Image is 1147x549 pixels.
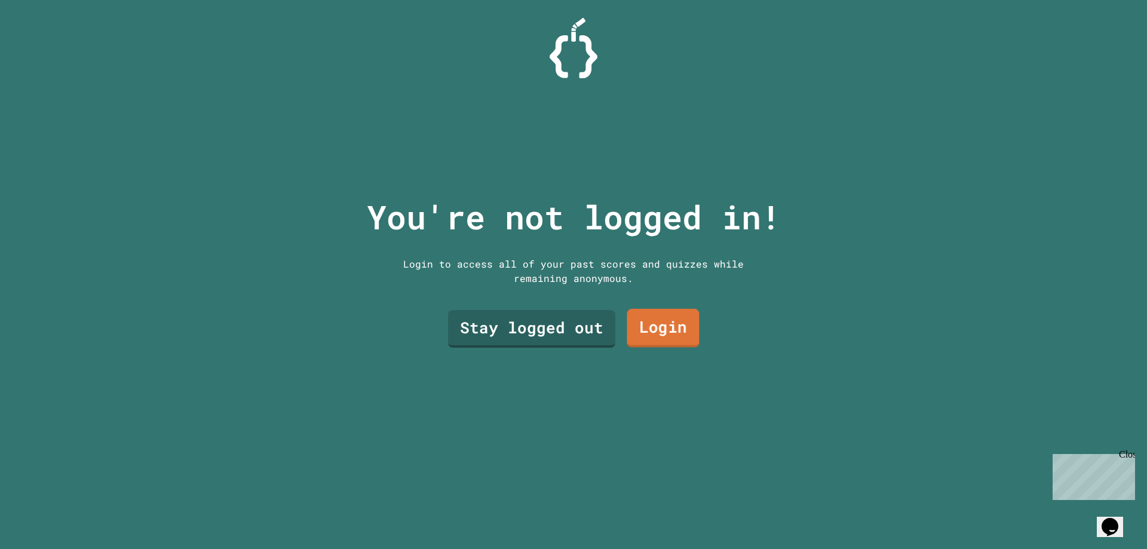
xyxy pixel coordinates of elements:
iframe: chat widget [1048,449,1135,500]
p: You're not logged in! [367,192,781,242]
img: Logo.svg [550,18,597,78]
div: Chat with us now!Close [5,5,82,76]
iframe: chat widget [1097,501,1135,537]
div: Login to access all of your past scores and quizzes while remaining anonymous. [394,257,753,286]
a: Stay logged out [448,310,615,348]
a: Login [627,309,700,348]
